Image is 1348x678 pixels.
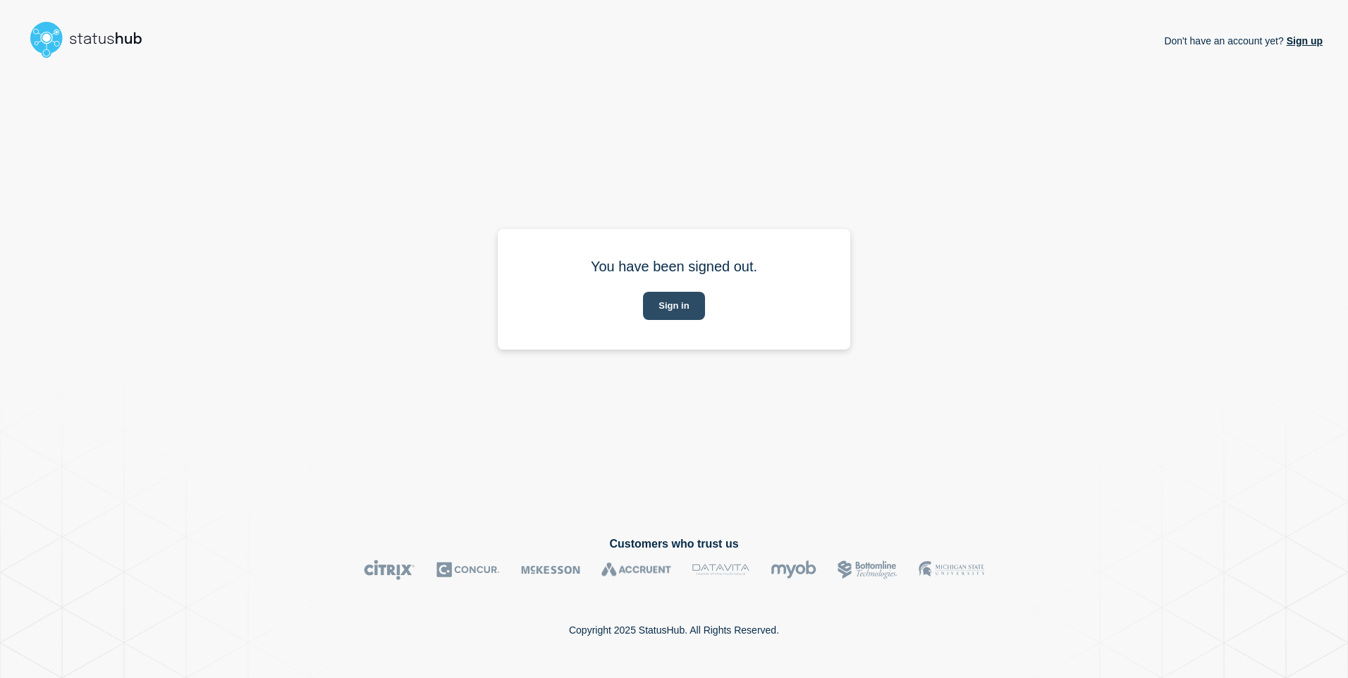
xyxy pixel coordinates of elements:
button: Sign in [643,292,704,320]
img: Bottomline logo [838,560,897,580]
img: StatusHub logo [25,17,159,62]
img: MSU logo [919,560,984,580]
p: Don't have an account yet? [1164,24,1323,58]
h2: Customers who trust us [25,538,1323,550]
img: myob logo [771,560,816,580]
img: McKesson logo [521,560,580,580]
p: Copyright 2025 StatusHub. All Rights Reserved. [569,624,779,636]
img: Concur logo [436,560,500,580]
h1: You have been signed out. [523,259,825,275]
a: Sign up [1284,35,1323,47]
img: Citrix logo [364,560,415,580]
img: DataVita logo [692,560,749,580]
img: Accruent logo [601,560,671,580]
